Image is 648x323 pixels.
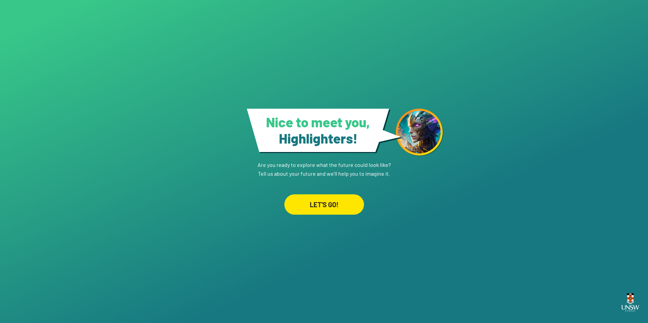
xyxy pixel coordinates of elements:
img: UNSW [619,289,642,316]
a: LET'S GO! [284,178,364,215]
h1: Nice to meet you, [256,114,381,146]
p: Are you ready to explore what the future could look like? Tell us about your future and we'll hel... [258,153,391,178]
img: android [396,109,443,156]
div: LET'S GO! [284,194,364,215]
span: Highlighters ! [279,130,358,146]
